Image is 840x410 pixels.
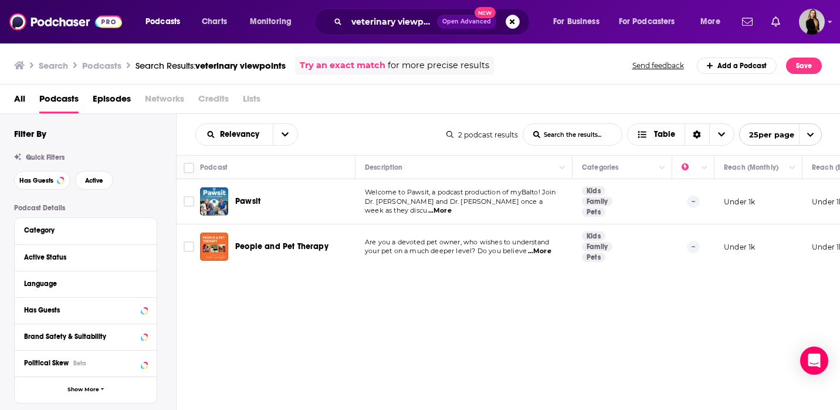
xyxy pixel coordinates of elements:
[250,14,292,30] span: Monitoring
[724,197,755,207] p: Under 1k
[195,123,298,146] h2: Choose List sort
[799,9,825,35] img: User Profile
[24,253,140,261] div: Active Status
[24,250,147,264] button: Active Status
[196,130,273,139] button: open menu
[692,12,735,31] button: open menu
[475,7,496,18] span: New
[365,188,556,196] span: Welcome to Pawsit, a podcast production of myBalto! Join
[198,89,229,113] span: Credits
[202,14,227,30] span: Charts
[697,58,777,74] a: Add a Podcast
[242,12,307,31] button: open menu
[82,60,121,71] h3: Podcasts
[14,204,157,212] p: Podcast Details
[326,8,541,35] div: Search podcasts, credits, & more...
[75,171,113,190] button: Active
[442,19,491,25] span: Open Advanced
[235,241,328,251] span: People and Pet Therapy
[136,60,286,71] a: Search Results:veterinary viewpoints
[24,280,140,288] div: Language
[200,233,228,261] img: People and Pet Therapy
[235,196,260,207] a: Pawsit
[300,59,385,72] a: Try an exact match
[582,253,605,262] a: Pets
[799,9,825,35] button: Show profile menu
[73,359,86,367] div: Beta
[24,359,69,367] span: Political Skew
[582,242,612,251] a: Family
[14,89,25,113] a: All
[184,241,194,252] span: Toggle select row
[24,226,140,234] div: Category
[26,153,65,162] span: Quick Filters
[700,14,720,30] span: More
[654,130,675,139] span: Table
[767,12,785,32] a: Show notifications dropdown
[145,14,180,30] span: Podcasts
[556,161,570,175] button: Column Actions
[365,247,527,255] span: your pet on a much deeper level? Do you believe
[220,130,263,139] span: Relevancy
[14,128,46,139] h2: Filter By
[93,89,131,113] a: Episodes
[388,59,489,72] span: for more precise results
[800,347,828,375] div: Open Intercom Messenger
[582,197,612,206] a: Family
[85,177,103,184] span: Active
[582,160,618,174] div: Categories
[446,130,518,139] div: 2 podcast results
[655,161,669,175] button: Column Actions
[799,9,825,35] span: Logged in as editaivancevic
[724,160,778,174] div: Reach (Monthly)
[582,231,605,241] a: Kids
[9,11,122,33] img: Podchaser - Follow, Share and Rate Podcasts
[184,196,194,207] span: Toggle select row
[235,196,260,206] span: Pawsit
[24,355,147,370] button: Political SkewBeta
[195,60,286,71] span: veterinary viewpoints
[24,276,147,291] button: Language
[528,247,551,256] span: ...More
[365,197,543,215] span: Dr. [PERSON_NAME] and Dr. [PERSON_NAME] once a week as they discu
[67,387,99,393] span: Show More
[627,123,734,146] button: Choose View
[545,12,614,31] button: open menu
[24,303,147,317] button: Has Guests
[437,15,496,29] button: Open AdvancedNew
[200,187,228,216] img: Pawsit
[428,206,452,216] span: ...More
[697,161,712,175] button: Column Actions
[24,306,137,314] div: Has Guests
[24,329,147,344] button: Brand Safety & Suitability
[786,58,822,74] button: Save
[137,12,195,31] button: open menu
[347,12,437,31] input: Search podcasts, credits, & more...
[724,242,755,252] p: Under 1k
[687,196,700,207] p: --
[611,12,692,31] button: open menu
[553,14,599,30] span: For Business
[145,89,184,113] span: Networks
[39,60,68,71] h3: Search
[582,207,605,217] a: Pets
[687,241,700,253] p: --
[243,89,260,113] span: Lists
[629,61,687,70] button: Send feedback
[737,12,757,32] a: Show notifications dropdown
[24,223,147,237] button: Category
[582,186,605,196] a: Kids
[685,124,709,145] div: Sort Direction
[619,14,675,30] span: For Podcasters
[39,89,79,113] a: Podcasts
[235,241,328,253] a: People and Pet Therapy
[365,238,549,246] span: Are you a devoted pet owner, who wishes to understand
[740,126,794,144] span: 25 per page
